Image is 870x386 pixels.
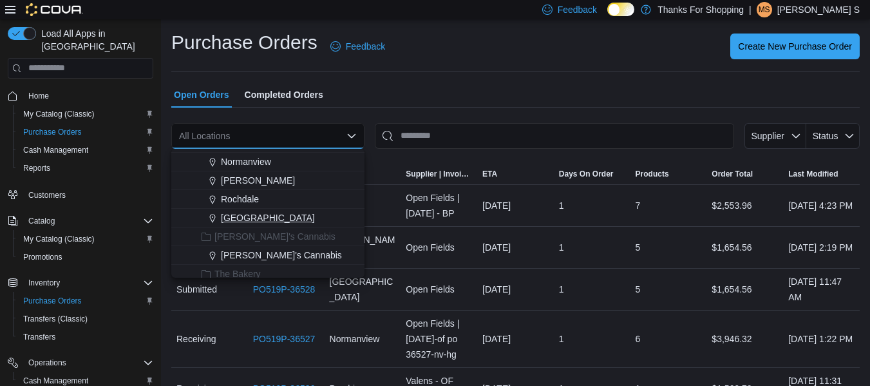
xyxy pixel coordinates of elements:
[18,329,61,345] a: Transfers
[23,355,71,371] button: Operations
[18,293,153,309] span: Purchase Orders
[777,2,860,17] p: [PERSON_NAME] S
[636,331,641,347] span: 6
[401,164,477,184] button: Supplier | Invoice Number
[23,234,95,244] span: My Catalog (Classic)
[783,326,860,352] div: [DATE] 1:22 PM
[325,34,390,59] a: Feedback
[23,186,153,202] span: Customers
[18,231,153,247] span: My Catalog (Classic)
[806,123,860,149] button: Status
[554,164,630,184] button: Days On Order
[28,216,55,226] span: Catalog
[23,332,55,342] span: Transfers
[221,249,342,262] span: [PERSON_NAME]'s Cannabis
[214,230,336,243] span: [PERSON_NAME]'s Cannabis
[221,137,315,150] span: [GEOGRAPHIC_DATA]
[401,311,477,367] div: Open Fields | [DATE]-of po 36527-nv-hg
[23,213,60,229] button: Catalog
[18,160,153,176] span: Reports
[221,193,259,206] span: Rochdale
[36,27,153,53] span: Load All Apps in [GEOGRAPHIC_DATA]
[607,3,634,16] input: Dark Mode
[18,249,153,265] span: Promotions
[28,278,60,288] span: Inventory
[783,193,860,218] div: [DATE] 4:23 PM
[23,188,71,203] a: Customers
[18,311,93,327] a: Transfers (Classic)
[221,155,271,168] span: Normanview
[28,190,66,200] span: Customers
[18,249,68,265] a: Promotions
[477,276,554,302] div: [DATE]
[330,274,396,305] span: [GEOGRAPHIC_DATA]
[23,163,50,173] span: Reports
[477,193,554,218] div: [DATE]
[752,131,784,141] span: Supplier
[13,123,158,141] button: Purchase Orders
[813,131,838,141] span: Status
[738,40,852,53] span: Create New Purchase Order
[706,276,783,302] div: $1,654.56
[346,131,357,141] button: Close list of options
[712,169,753,179] span: Order Total
[482,169,497,179] span: ETA
[176,282,217,297] span: Submitted
[253,331,316,347] a: PO519P-36527
[245,82,323,108] span: Completed Orders
[406,169,472,179] span: Supplier | Invoice Number
[23,314,88,324] span: Transfers (Classic)
[788,169,838,179] span: Last Modified
[23,109,95,119] span: My Catalog (Classic)
[630,164,707,184] button: Products
[636,169,669,179] span: Products
[28,358,66,368] span: Operations
[559,169,614,179] span: Days On Order
[23,213,153,229] span: Catalog
[759,2,770,17] span: MS
[23,275,153,291] span: Inventory
[401,235,477,260] div: Open Fields
[401,185,477,226] div: Open Fields | [DATE] - BP
[18,293,87,309] a: Purchase Orders
[13,292,158,310] button: Purchase Orders
[401,276,477,302] div: Open Fields
[783,235,860,260] div: [DATE] 2:19 PM
[559,282,564,297] span: 1
[18,106,100,122] a: My Catalog (Classic)
[23,296,82,306] span: Purchase Orders
[636,282,641,297] span: 5
[23,127,82,137] span: Purchase Orders
[23,88,153,104] span: Home
[18,142,153,158] span: Cash Management
[171,209,364,227] button: [GEOGRAPHIC_DATA]
[757,2,772,17] div: Meade S
[13,248,158,266] button: Promotions
[13,105,158,123] button: My Catalog (Classic)
[749,2,752,17] p: |
[706,193,783,218] div: $2,553.96
[13,159,158,177] button: Reports
[18,142,93,158] a: Cash Management
[171,265,364,284] button: The Bakery
[171,171,364,190] button: [PERSON_NAME]
[706,164,783,184] button: Order Total
[18,160,55,176] a: Reports
[636,240,641,255] span: 5
[18,124,87,140] a: Purchase Orders
[221,211,315,224] span: [GEOGRAPHIC_DATA]
[13,230,158,248] button: My Catalog (Classic)
[346,40,385,53] span: Feedback
[214,267,261,280] span: The Bakery
[26,3,83,16] img: Cova
[221,174,295,187] span: [PERSON_NAME]
[3,354,158,372] button: Operations
[171,190,364,209] button: Rochdale
[18,106,153,122] span: My Catalog (Classic)
[3,86,158,105] button: Home
[607,16,608,17] span: Dark Mode
[13,310,158,328] button: Transfers (Classic)
[23,275,65,291] button: Inventory
[13,328,158,346] button: Transfers
[706,326,783,352] div: $3,946.32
